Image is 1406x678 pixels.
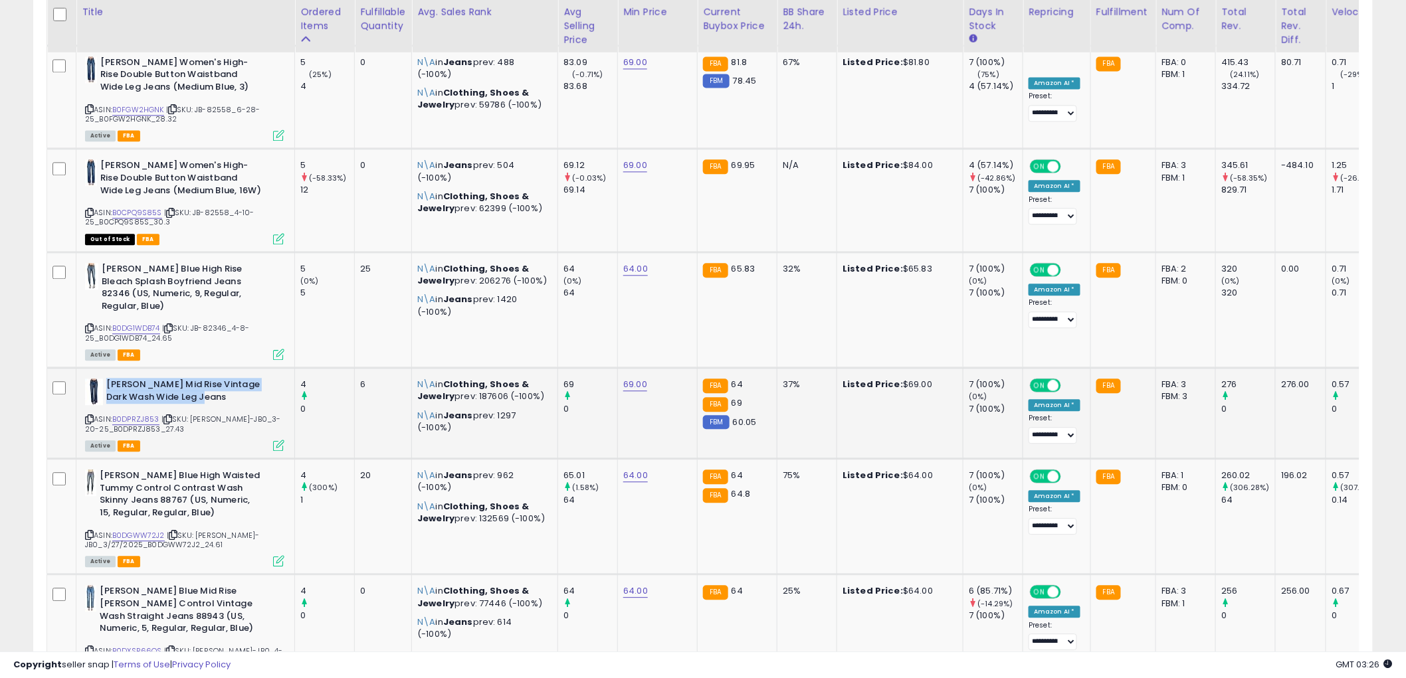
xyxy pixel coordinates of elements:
span: 69 [732,396,742,409]
span: OFF [1059,380,1080,391]
div: 64 [563,494,617,506]
small: (0%) [1221,276,1240,286]
small: (300%) [309,482,338,493]
p: in prev: 59786 (-100%) [417,87,548,111]
a: 64.00 [623,469,648,482]
div: 37% [783,379,827,390]
div: 69.12 [563,159,617,171]
img: 31fS0sKCOLL._SL40_.jpg [85,379,103,405]
span: OFF [1059,161,1080,172]
p: in prev: 132569 (-100%) [417,501,548,525]
span: 2025-08-18 03:26 GMT [1336,658,1393,671]
div: 0.67 [1332,585,1385,597]
div: 276 [1221,379,1275,390]
a: Terms of Use [114,658,170,671]
div: 75% [783,469,827,481]
div: Total Rev. Diff. [1281,5,1320,46]
span: ON [1031,586,1048,598]
div: 334.72 [1221,80,1275,92]
span: N\A [417,616,435,628]
img: 31gDL6UxV-L._SL40_.jpg [85,585,96,612]
div: Avg Selling Price [563,5,612,46]
div: ASIN: [85,469,284,565]
div: 0 [1221,610,1275,622]
div: 7 (100%) [969,403,1023,415]
small: (-0.03%) [572,173,606,183]
p: in prev: 187606 (-100%) [417,379,548,402]
div: Listed Price [843,5,957,19]
div: FBM: 0 [1161,275,1205,287]
div: -484.10 [1281,159,1316,171]
small: (0%) [563,276,582,286]
span: FBA [118,556,140,567]
span: N\A [417,469,435,481]
span: 64.8 [732,487,751,500]
b: Listed Price: [843,584,903,597]
div: 65.01 [563,469,617,481]
div: 0 [563,403,617,415]
span: OFF [1059,264,1080,276]
span: N\A [417,86,435,99]
div: $64.00 [843,469,953,481]
span: All listings that are currently out of stock and unavailable for purchase on Amazon [85,234,135,245]
div: 829.71 [1221,184,1275,196]
div: 345.61 [1221,159,1275,171]
b: [PERSON_NAME] Mid Rise Vintage Dark Wash Wide Leg Jeans [106,379,268,406]
div: Title [82,5,289,19]
small: (-26.9%) [1340,173,1373,183]
div: 256.00 [1281,585,1316,597]
div: FBA: 2 [1161,263,1205,275]
small: (0%) [1332,276,1350,286]
div: 4 (57.14%) [969,80,1023,92]
div: Current Buybox Price [703,5,771,33]
small: (0%) [969,276,987,286]
strong: Copyright [13,658,62,671]
span: N\A [417,262,435,275]
div: ASIN: [85,379,284,450]
p: in prev: 962 (-100%) [417,469,548,493]
img: 314nHRiDsAL._SL40_.jpg [85,159,97,186]
span: 78.45 [733,74,757,87]
a: 69.00 [623,56,647,69]
div: 64 [1221,494,1275,506]
div: 12 [300,184,354,196]
div: Num of Comp. [1161,5,1210,33]
div: 0.57 [1332,469,1385,481]
span: Clothing, Shoes & Jewelry [417,190,529,214]
small: Days In Stock. [969,33,977,44]
div: FBA: 3 [1161,379,1205,390]
a: 69.00 [623,159,647,172]
div: FBA: 0 [1161,56,1205,68]
span: Jeans [443,616,473,628]
a: 69.00 [623,378,647,391]
div: 0.71 [1332,263,1385,275]
div: 32% [783,263,827,275]
div: FBA: 3 [1161,159,1205,171]
a: B0DPRZJ853 [112,414,159,425]
div: 0.71 [1332,287,1385,299]
span: 64 [732,469,743,481]
div: Preset: [1029,414,1080,444]
div: 1.25 [1332,159,1385,171]
span: 60.05 [733,416,757,428]
div: 7 (100%) [969,379,1023,390]
span: FBA [137,234,159,245]
b: [PERSON_NAME] Women's High-Rise Double Button Waistband Wide Leg Jeans (Medium Blue, 16W) [100,159,262,200]
small: (0%) [969,391,987,402]
p: in prev: 1297 (-100%) [417,410,548,434]
span: All listings currently available for purchase on Amazon [85,130,116,141]
div: 0 [1332,403,1385,415]
small: (-42.86%) [977,173,1015,183]
div: Repricing [1029,5,1085,19]
div: 5 [300,263,354,275]
div: Velocity [1332,5,1380,19]
span: FBA [118,440,140,452]
div: 320 [1221,287,1275,299]
div: 415.43 [1221,56,1275,68]
span: OFF [1059,471,1080,482]
div: 25 [360,263,401,275]
div: Preset: [1029,92,1080,122]
small: (-58.35%) [1230,173,1267,183]
small: (75%) [977,69,999,80]
span: ON [1031,380,1048,391]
